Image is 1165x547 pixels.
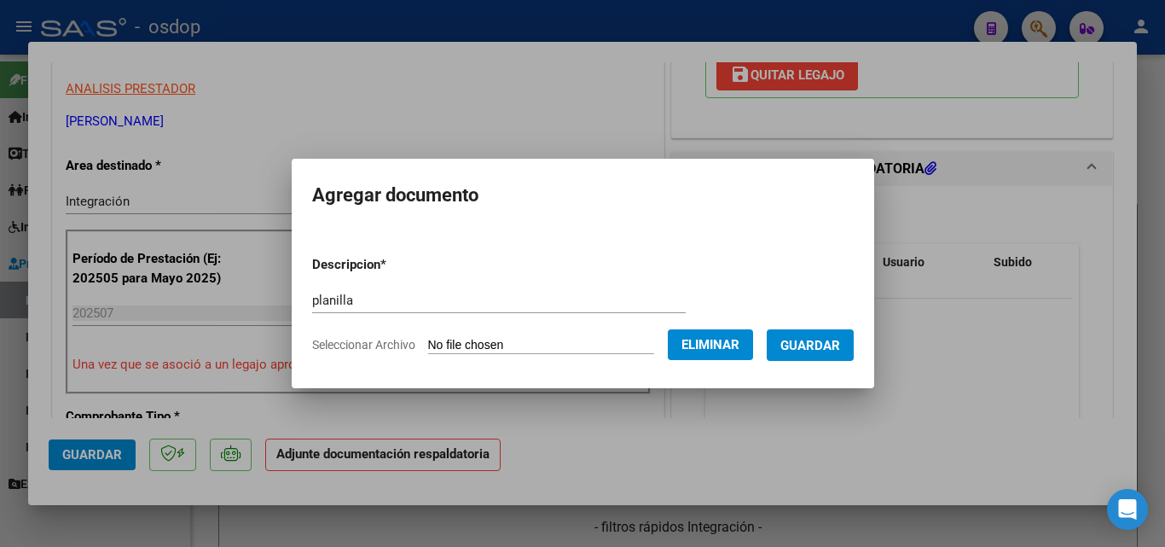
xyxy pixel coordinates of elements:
button: Eliminar [668,329,753,360]
span: Eliminar [681,337,739,352]
div: Open Intercom Messenger [1107,489,1148,530]
span: Guardar [780,338,840,353]
span: Seleccionar Archivo [312,338,415,352]
p: Descripcion [312,255,475,275]
h2: Agregar documento [312,179,854,212]
button: Guardar [767,329,854,361]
